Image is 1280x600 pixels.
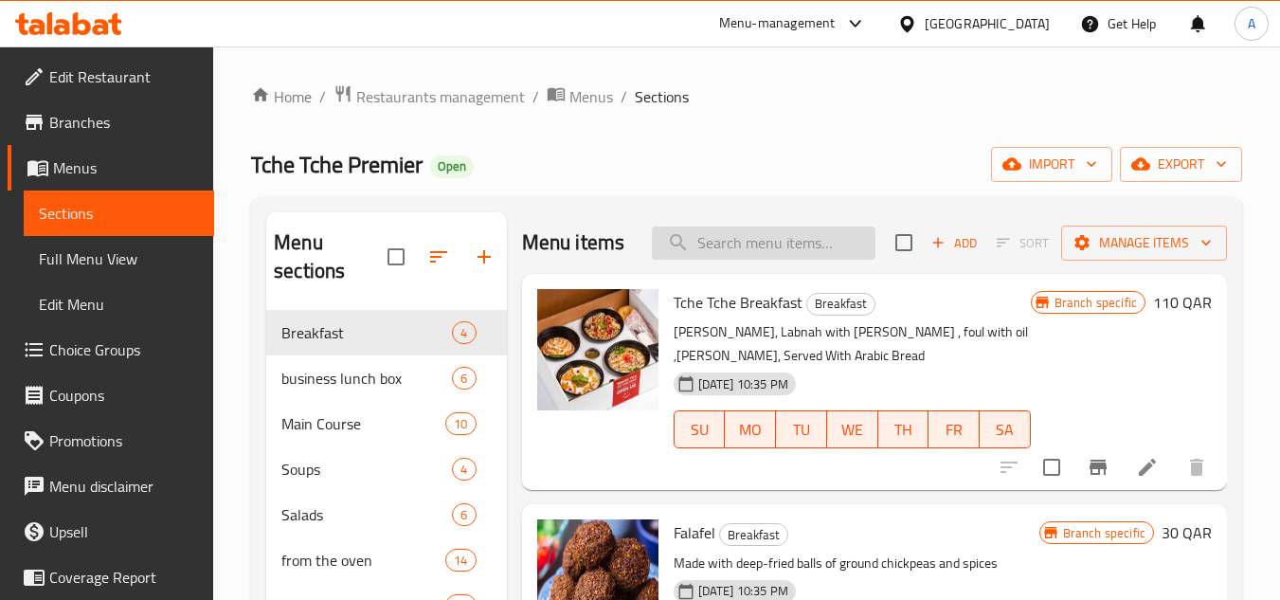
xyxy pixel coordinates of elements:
span: Soups [281,458,452,481]
span: SA [987,416,1023,444]
div: Main Course10 [266,401,506,446]
span: Upsell [49,520,199,543]
button: WE [827,410,878,448]
span: import [1006,153,1097,176]
span: MO [732,416,768,444]
a: Coverage Report [8,555,214,600]
span: Coverage Report [49,566,199,589]
span: Tche Tche Breakfast [674,288,802,317]
button: Add section [461,234,507,280]
input: search [652,227,875,260]
div: items [452,367,476,390]
div: [GEOGRAPHIC_DATA] [925,13,1050,34]
span: SU [682,416,718,444]
span: 6 [453,506,475,524]
a: Menus [8,145,214,191]
button: Add [924,228,984,258]
a: Sections [24,191,214,236]
span: Coupons [49,384,199,407]
span: Sort sections [416,234,461,280]
span: A [1248,13,1255,34]
div: items [452,321,476,344]
a: Menus [547,84,613,109]
div: Salads6 [266,492,506,537]
img: Tche Tche Breakfast [537,289,658,410]
p: [PERSON_NAME], Labnah with [PERSON_NAME] , foul with oil ,[PERSON_NAME], Served With Arabic Bread [674,320,1031,368]
button: MO [725,410,776,448]
a: Full Menu View [24,236,214,282]
span: Add [928,232,980,254]
div: items [445,549,476,572]
div: from the oven14 [266,537,506,583]
span: from the oven [281,549,445,572]
span: [DATE] 10:35 PM [691,582,796,600]
span: Menus [569,85,613,108]
button: export [1120,147,1242,182]
span: WE [835,416,871,444]
span: Breakfast [281,321,452,344]
span: Branch specific [1055,524,1153,542]
span: Restaurants management [356,85,525,108]
span: Select to update [1032,447,1072,487]
button: Manage items [1061,226,1227,261]
span: FR [936,416,972,444]
a: Promotions [8,418,214,464]
span: Breakfast [720,524,787,546]
span: Sections [635,85,689,108]
button: TU [776,410,827,448]
div: Breakfast [719,523,788,546]
span: Edit Menu [39,293,199,316]
span: 4 [453,461,475,479]
span: 14 [446,552,475,570]
span: TH [886,416,922,444]
a: Upsell [8,509,214,555]
a: Choice Groups [8,327,214,373]
span: Sections [39,202,199,225]
span: 10 [446,415,475,433]
a: Edit menu item [1136,456,1159,479]
span: [DATE] 10:35 PM [691,375,796,393]
span: Choice Groups [49,338,199,361]
nav: breadcrumb [251,84,1242,109]
span: Branches [49,111,199,134]
span: Breakfast [807,293,874,315]
span: Branch specific [1047,294,1145,312]
span: Menu disclaimer [49,475,199,498]
a: Edit Restaurant [8,54,214,100]
div: Open [430,155,474,178]
li: / [532,85,539,108]
a: Restaurants management [334,84,525,109]
button: SA [980,410,1031,448]
p: Made with deep-fried balls of ground chickpeas and spices [674,552,1039,575]
button: Branch-specific-item [1075,445,1121,490]
span: Add item [924,228,984,258]
a: Home [251,85,312,108]
li: / [319,85,326,108]
div: Menu-management [719,12,836,35]
div: items [445,412,476,435]
span: Edit Restaurant [49,65,199,88]
span: 6 [453,370,475,388]
button: import [991,147,1112,182]
div: business lunch box6 [266,355,506,401]
h2: Menu items [522,228,625,257]
span: Menus [53,156,199,179]
a: Edit Menu [24,282,214,327]
span: business lunch box [281,367,452,390]
li: / [621,85,627,108]
h6: 110 QAR [1153,289,1212,316]
div: Salads [281,503,452,526]
button: SU [674,410,726,448]
span: export [1135,153,1227,176]
span: Manage items [1076,231,1212,255]
span: 4 [453,324,475,342]
span: Promotions [49,429,199,452]
a: Menu disclaimer [8,464,214,509]
span: Open [430,158,474,174]
a: Branches [8,100,214,145]
span: Main Course [281,412,445,435]
button: FR [928,410,980,448]
a: Coupons [8,373,214,418]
